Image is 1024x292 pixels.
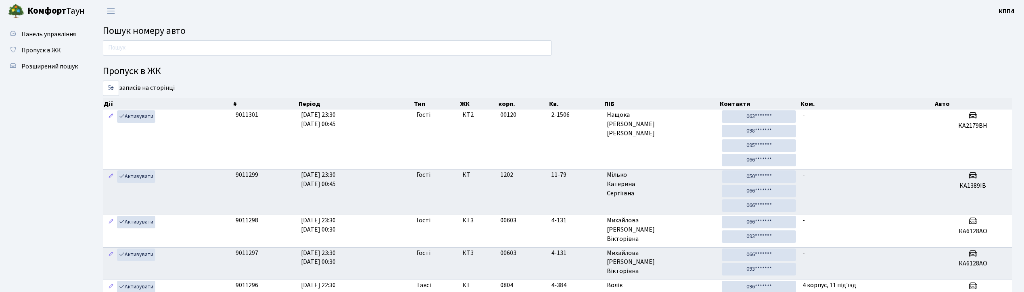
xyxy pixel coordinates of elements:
[232,98,298,110] th: #
[103,98,232,110] th: Дії
[937,122,1009,130] h5: КА2179ВН
[551,281,600,290] span: 4-384
[103,81,119,96] select: записів на сторінці
[103,66,1012,77] h4: Пропуск в ЖК
[802,216,805,225] span: -
[236,170,258,179] span: 9011299
[27,4,85,18] span: Таун
[416,281,431,290] span: Таксі
[462,170,494,180] span: КТ
[607,249,716,276] span: Михайлова [PERSON_NAME] Вікторівна
[802,281,856,290] span: 4 корпус, 11 під'їзд
[103,40,552,56] input: Пошук
[416,249,430,258] span: Гості
[800,98,934,110] th: Ком.
[416,170,430,180] span: Гості
[236,110,258,119] span: 9011301
[462,281,494,290] span: КТ
[551,110,600,120] span: 2-1506
[937,228,1009,235] h5: КА6128АО
[103,24,186,38] span: Пошук номеру авто
[21,30,76,39] span: Панель управління
[106,110,116,123] a: Редагувати
[607,170,716,198] span: Мілько Катерина Сергіївна
[4,58,85,75] a: Розширений пошук
[416,216,430,225] span: Гості
[937,260,1009,267] h5: КА6128АО
[999,7,1014,16] b: КПП4
[117,249,155,261] a: Активувати
[236,216,258,225] span: 9011298
[551,249,600,258] span: 4-131
[298,98,413,110] th: Період
[462,110,494,120] span: КТ2
[500,170,513,179] span: 1202
[236,281,258,290] span: 9011296
[413,98,459,110] th: Тип
[236,249,258,257] span: 9011297
[416,110,430,120] span: Гості
[719,98,800,110] th: Контакти
[500,110,516,119] span: 00120
[604,98,719,110] th: ПІБ
[21,62,78,71] span: Розширений пошук
[4,26,85,42] a: Панель управління
[21,46,61,55] span: Пропуск в ЖК
[301,170,336,188] span: [DATE] 23:30 [DATE] 00:45
[462,249,494,258] span: КТ3
[548,98,604,110] th: Кв.
[497,98,548,110] th: корп.
[802,170,805,179] span: -
[117,216,155,228] a: Активувати
[802,110,805,119] span: -
[551,170,600,180] span: 11-79
[500,281,513,290] span: 0804
[500,249,516,257] span: 00603
[117,170,155,183] a: Активувати
[607,110,716,138] span: Нащока [PERSON_NAME] [PERSON_NAME]
[301,249,336,267] span: [DATE] 23:30 [DATE] 00:30
[301,110,336,128] span: [DATE] 23:30 [DATE] 00:45
[999,6,1014,16] a: КПП4
[106,170,116,183] a: Редагувати
[937,182,1009,190] h5: КА1389ІВ
[802,249,805,257] span: -
[500,216,516,225] span: 00603
[27,4,66,17] b: Комфорт
[301,216,336,234] span: [DATE] 23:30 [DATE] 00:30
[4,42,85,58] a: Пропуск в ЖК
[462,216,494,225] span: КТ3
[934,98,1012,110] th: Авто
[551,216,600,225] span: 4-131
[117,110,155,123] a: Активувати
[8,3,24,19] img: logo.png
[106,249,116,261] a: Редагувати
[103,81,175,96] label: записів на сторінці
[101,4,121,18] button: Переключити навігацію
[106,216,116,228] a: Редагувати
[459,98,497,110] th: ЖК
[607,216,716,244] span: Михайлова [PERSON_NAME] Вікторівна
